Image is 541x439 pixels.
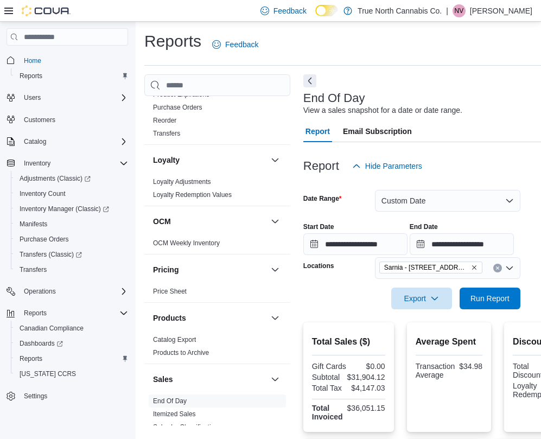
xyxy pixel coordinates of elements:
[460,288,520,309] button: Run Report
[303,105,462,116] div: View a sales snapshot for a date or date range.
[15,248,86,261] a: Transfers (Classic)
[144,333,290,364] div: Products
[2,156,132,171] button: Inventory
[303,222,334,231] label: Start Date
[269,311,282,325] button: Products
[15,218,52,231] a: Manifests
[303,233,408,255] input: Press the down key to open a popover containing a calendar.
[15,322,88,335] a: Canadian Compliance
[144,285,290,302] div: Pricing
[303,92,365,105] h3: End Of Day
[11,366,132,381] button: [US_STATE] CCRS
[15,218,128,231] span: Manifests
[375,190,520,212] button: Custom Date
[312,404,343,421] strong: Total Invoiced
[20,174,91,183] span: Adjustments (Classic)
[153,313,266,323] button: Products
[20,235,69,244] span: Purchase Orders
[410,233,514,255] input: Press the down key to open a popover containing a calendar.
[351,384,385,392] div: $4,147.03
[24,137,46,146] span: Catalog
[15,172,95,185] a: Adjustments (Classic)
[153,155,180,166] h3: Loyalty
[15,69,128,82] span: Reports
[416,335,482,348] h2: Average Spent
[24,159,50,168] span: Inventory
[312,384,346,392] div: Total Tax
[303,74,316,87] button: Next
[153,423,218,431] span: Sales by Classification
[15,187,70,200] a: Inventory Count
[471,264,478,271] button: Remove Sarnia - 129 Mitton St S from selection in this group
[20,389,128,403] span: Settings
[153,264,179,275] h3: Pricing
[153,104,202,111] a: Purchase Orders
[15,263,51,276] a: Transfers
[153,397,187,405] a: End Of Day
[153,103,202,112] span: Purchase Orders
[153,129,180,138] span: Transfers
[24,56,41,65] span: Home
[11,232,132,247] button: Purchase Orders
[303,160,339,173] h3: Report
[20,157,128,170] span: Inventory
[153,216,266,227] button: OCM
[20,54,46,67] a: Home
[20,157,55,170] button: Inventory
[15,69,47,82] a: Reports
[312,373,343,381] div: Subtotal
[153,239,220,247] a: OCM Weekly Inventory
[20,285,60,298] button: Operations
[459,362,482,371] div: $34.98
[153,410,196,418] a: Itemized Sales
[305,120,330,142] span: Report
[20,354,42,363] span: Reports
[2,112,132,128] button: Customers
[347,373,385,381] div: $31,904.12
[153,374,266,385] button: Sales
[15,233,73,246] a: Purchase Orders
[20,250,82,259] span: Transfers (Classic)
[351,362,385,371] div: $0.00
[7,48,128,432] nav: Complex example
[153,155,266,166] button: Loyalty
[2,388,132,404] button: Settings
[348,155,427,177] button: Hide Parameters
[11,171,132,186] a: Adjustments (Classic)
[153,178,211,186] a: Loyalty Adjustments
[315,16,316,17] span: Dark Mode
[303,194,342,203] label: Date Range
[20,91,128,104] span: Users
[15,202,128,215] span: Inventory Manager (Classic)
[20,189,66,198] span: Inventory Count
[144,30,201,52] h1: Reports
[153,313,186,323] h3: Products
[347,404,385,412] div: $36,051.15
[20,113,128,126] span: Customers
[153,410,196,418] span: Itemized Sales
[144,237,290,254] div: OCM
[153,288,187,295] a: Price Sheet
[303,262,334,270] label: Locations
[20,72,42,80] span: Reports
[470,4,532,17] p: [PERSON_NAME]
[15,367,128,380] span: Washington CCRS
[410,222,438,231] label: End Date
[208,34,263,55] a: Feedback
[365,161,422,171] span: Hide Parameters
[20,53,128,67] span: Home
[269,154,282,167] button: Loyalty
[2,52,132,68] button: Home
[2,134,132,149] button: Catalog
[269,263,282,276] button: Pricing
[144,175,290,206] div: Loyalty
[20,113,60,126] a: Customers
[15,352,47,365] a: Reports
[20,220,47,228] span: Manifests
[11,217,132,232] button: Manifests
[153,423,218,431] a: Sales by Classification
[153,130,180,137] a: Transfers
[15,202,113,215] a: Inventory Manager (Classic)
[20,307,51,320] button: Reports
[269,373,282,386] button: Sales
